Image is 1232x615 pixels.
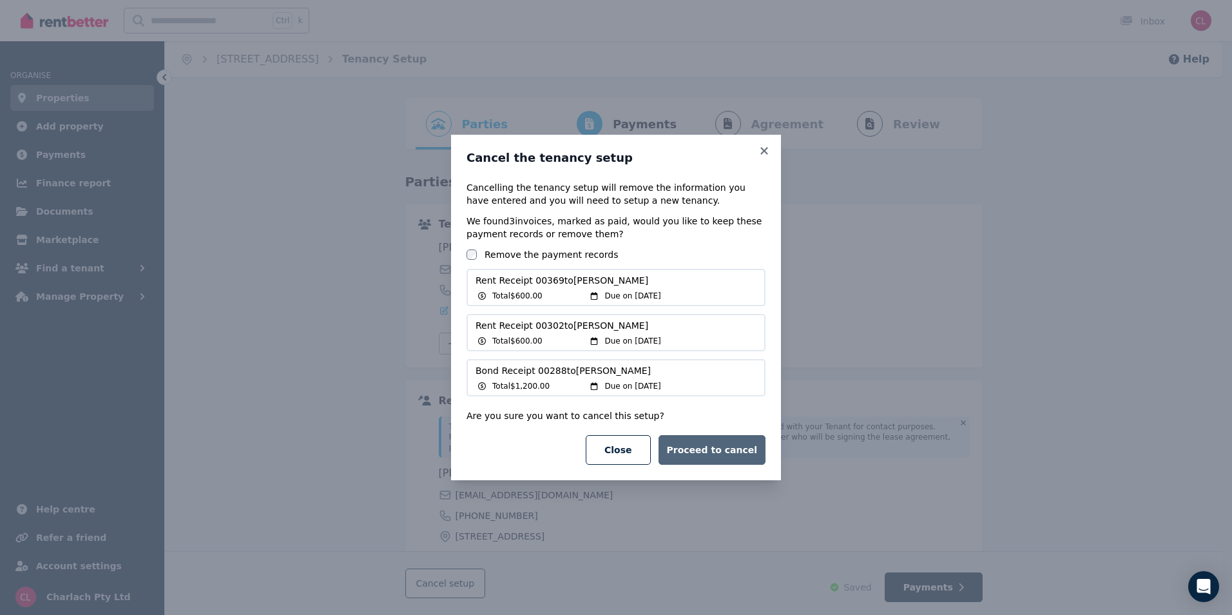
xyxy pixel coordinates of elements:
[604,291,660,301] span: Due on [DATE]
[586,435,651,465] button: Close
[604,381,660,391] span: Due on [DATE]
[604,336,660,346] span: Due on [DATE]
[492,381,550,391] span: Total $1,200.00
[467,215,765,240] p: We found 3 invoice s , marked as paid, would you like to keep these payment records or remove them?
[659,435,765,465] button: Proceed to cancel
[492,291,543,301] span: Total $600.00
[476,319,756,332] span: Rent Receipt 00302 to [PERSON_NAME]
[467,181,765,207] p: Cancelling the tenancy setup will remove the information you have entered and you will need to se...
[485,248,619,261] label: Remove the payment records
[467,150,765,166] h3: Cancel the tenancy setup
[1188,571,1219,602] div: Open Intercom Messenger
[492,336,543,346] span: Total $600.00
[467,409,765,422] p: Are you sure you want to cancel this setup?
[476,364,756,377] span: Bond Receipt 00288 to [PERSON_NAME]
[476,274,756,287] span: Rent Receipt 00369 to [PERSON_NAME]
